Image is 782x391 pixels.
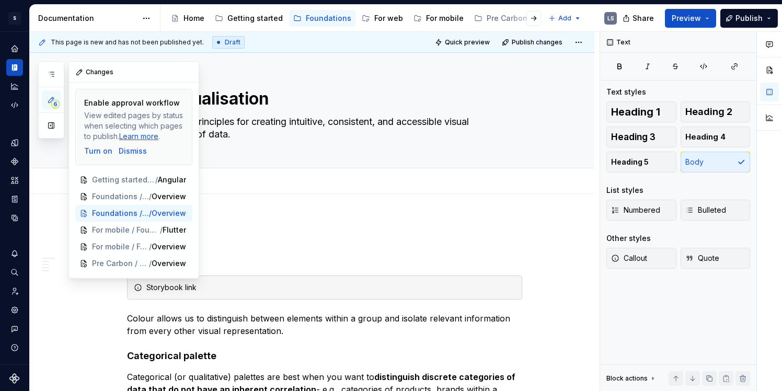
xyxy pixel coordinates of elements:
[6,97,23,113] a: Code automation
[685,132,726,142] span: Heading 4
[6,320,23,337] button: Contact support
[374,13,403,24] div: For web
[75,188,192,205] a: Foundations / Elements / Typography/Overview
[6,40,23,57] div: Home
[665,9,716,28] button: Preview
[125,86,520,111] textarea: Data visualisation
[155,175,158,185] span: /
[6,153,23,170] div: Components
[167,8,543,29] div: Page tree
[487,13,527,24] div: Pre Carbon
[685,253,719,263] span: Quote
[152,241,186,252] span: Overview
[119,146,147,156] button: Dismiss
[606,87,646,97] div: Text styles
[9,373,20,384] svg: Supernova Logo
[149,241,152,252] span: /
[611,253,647,263] span: Callout
[127,250,522,267] h2: Colours
[152,208,186,218] span: Overview
[127,350,216,361] strong: Categorical palette
[681,126,751,147] button: Heading 4
[152,191,186,202] span: Overview
[611,107,660,117] span: Heading 1
[158,175,186,185] span: Angular
[545,11,584,26] button: Add
[6,191,23,208] div: Storybook stories
[119,132,158,141] a: Learn more
[84,146,112,156] button: Turn on
[167,10,209,27] a: Home
[606,185,643,195] div: List styles
[149,208,152,218] span: /
[409,10,468,27] a: For mobile
[685,205,726,215] span: Bulleted
[92,175,155,185] span: Getting started / Developing
[681,248,751,269] button: Quote
[606,101,676,122] button: Heading 1
[92,208,149,218] span: Foundations / Elements / Data visualisation
[149,258,152,269] span: /
[681,200,751,221] button: Bulleted
[160,225,163,235] span: /
[607,14,614,22] div: LS
[672,13,701,24] span: Preview
[69,62,199,83] div: Changes
[606,371,657,386] div: Block actions
[611,132,655,142] span: Heading 3
[358,10,407,27] a: For web
[606,374,648,383] div: Block actions
[6,134,23,151] a: Design tokens
[6,283,23,300] a: Invite team
[432,35,494,50] button: Quick preview
[499,35,567,50] button: Publish changes
[163,225,186,235] span: Flutter
[183,13,204,24] div: Home
[92,191,149,202] span: Foundations / Elements / Typography
[6,245,23,262] div: Notifications
[606,200,676,221] button: Numbered
[225,38,240,47] span: Draft
[51,38,204,47] span: This page is new and has not been published yet.
[51,100,60,108] span: 6
[75,238,192,255] a: For mobile / Foundations / Colors/Overview
[426,13,464,24] div: For mobile
[146,282,515,293] div: Storybook link
[75,222,192,238] a: For mobile / Foundations / Typography/Flutter
[6,264,23,281] button: Search ⌘K
[6,210,23,226] a: Data sources
[6,59,23,76] a: Documentation
[92,241,149,252] span: For mobile / Foundations / Colors
[75,205,192,222] a: Foundations / Elements / Data visualisation/Overview
[8,12,21,25] div: S
[606,248,676,269] button: Callout
[84,110,183,142] div: View edited pages by status when selecting which pages to publish. .
[681,101,751,122] button: Heading 2
[289,10,355,27] a: Foundations
[152,258,186,269] span: Overview
[470,10,543,27] a: Pre Carbon
[606,126,676,147] button: Heading 3
[75,255,192,272] a: Pre Carbon / Design tokens-pre-Carbon/Overview
[445,38,490,47] span: Quick preview
[75,171,192,188] a: Getting started / Developing/Angular
[6,172,23,189] a: Assets
[2,7,27,29] button: S
[227,13,283,24] div: Getting started
[685,107,732,117] span: Heading 2
[127,312,522,337] p: Colour allows us to distinguish between elements within a group and isolate relevant information ...
[720,9,778,28] button: Publish
[125,113,520,143] textarea: Guidelines and principles for creating intuitive, consistent, and accessible visual representatio...
[6,302,23,318] a: Settings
